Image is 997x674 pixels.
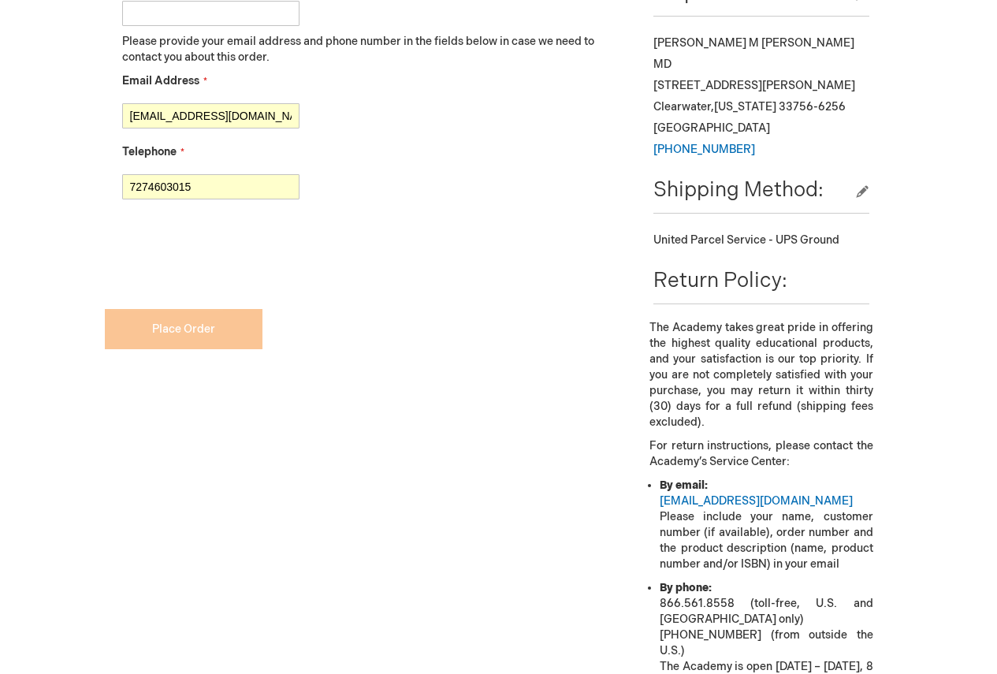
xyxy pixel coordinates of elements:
strong: By phone: [660,581,712,594]
span: Return Policy: [653,269,787,293]
p: For return instructions, please contact the Academy’s Service Center: [649,438,872,470]
span: Email Address [122,74,199,88]
a: [EMAIL_ADDRESS][DOMAIN_NAME] [660,494,853,508]
a: [PHONE_NUMBER] [653,143,755,156]
span: Shipping Method: [653,178,824,203]
div: [PERSON_NAME] M [PERSON_NAME] MD [STREET_ADDRESS][PERSON_NAME] Clearwater , 33756-6256 [GEOGRAPHI... [653,32,869,160]
span: Telephone [122,145,177,158]
strong: By email: [660,479,708,492]
p: Please provide your email address and phone number in the fields below in case we need to contact... [122,34,607,65]
li: Please include your name, customer number (if available), order number and the product descriptio... [660,478,872,572]
p: The Academy takes great pride in offering the highest quality educational products, and your sati... [649,320,872,430]
span: [US_STATE] [714,100,776,114]
span: United Parcel Service - UPS Ground [653,233,839,247]
iframe: reCAPTCHA [105,225,344,286]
